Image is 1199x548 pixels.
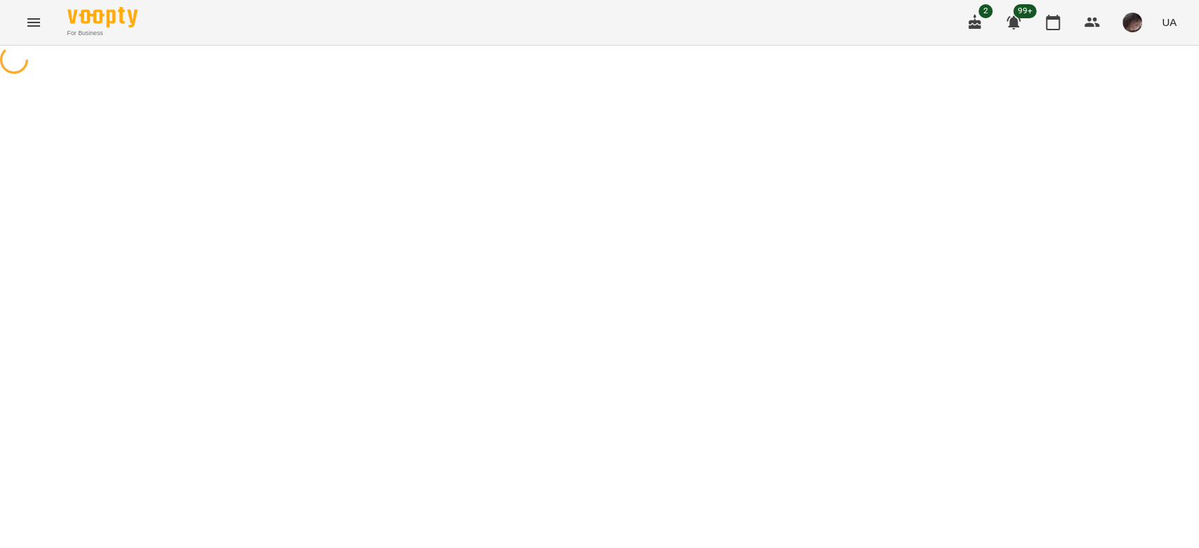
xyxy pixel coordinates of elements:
[978,4,992,18] span: 2
[1162,15,1177,30] span: UA
[17,6,51,39] button: Menu
[67,7,138,27] img: Voopty Logo
[1014,4,1037,18] span: 99+
[1156,9,1182,35] button: UA
[67,29,138,38] span: For Business
[1122,13,1142,32] img: 297f12a5ee7ab206987b53a38ee76f7e.jpg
